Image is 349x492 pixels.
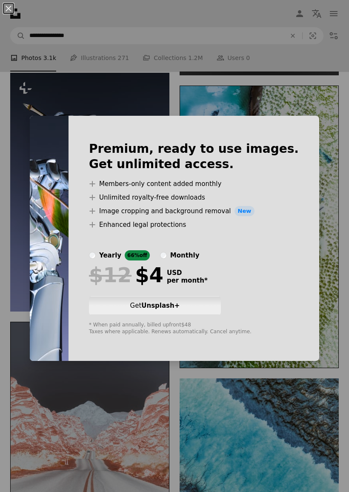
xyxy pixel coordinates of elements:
[160,252,167,259] input: monthly
[89,192,299,203] li: Unlimited royalty-free downloads
[89,252,96,259] input: yearly66%off
[89,141,299,172] h2: Premium, ready to use images. Get unlimited access.
[89,264,132,286] span: $12
[89,322,299,335] div: * When paid annually, billed upfront $48 Taxes where applicable. Renews automatically. Cancel any...
[125,250,150,260] div: 66% off
[30,116,69,361] img: premium_photo-1676637656210-390da73f4951
[89,296,221,315] button: GetUnsplash+
[99,250,121,260] div: yearly
[89,220,299,230] li: Enhanced legal protections
[235,206,255,216] span: New
[89,179,299,189] li: Members-only content added monthly
[141,302,180,309] strong: Unsplash+
[89,264,163,286] div: $4
[89,206,299,216] li: Image cropping and background removal
[167,277,208,284] span: per month *
[167,269,208,277] span: USD
[170,250,200,260] div: monthly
